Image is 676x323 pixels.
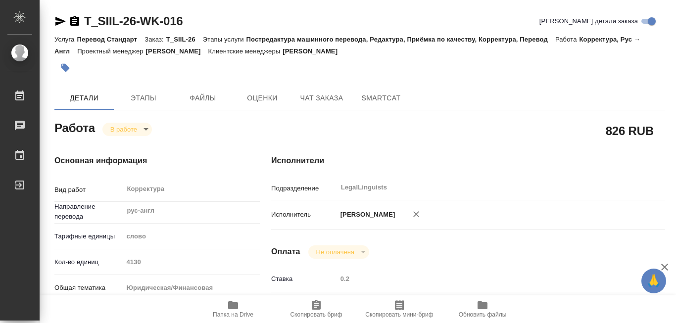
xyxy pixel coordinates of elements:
p: T_SIIL-26 [166,36,203,43]
button: Папка на Drive [192,295,275,323]
div: слово [123,228,260,245]
span: Чат заказа [298,92,345,104]
p: Тарифные единицы [54,231,123,241]
h4: Основная информация [54,155,232,167]
button: Удалить исполнителя [405,203,427,225]
span: Скопировать мини-бриф [365,311,433,318]
button: Скопировать бриф [275,295,358,323]
p: Постредактура машинного перевода, Редактура, Приёмка по качеству, Корректура, Перевод [246,36,555,43]
p: Кол-во единиц [54,257,123,267]
button: Обновить файлы [441,295,524,323]
div: В работе [308,245,369,259]
p: Проектный менеджер [77,47,145,55]
p: Исполнитель [271,210,337,220]
p: Направление перевода [54,202,123,222]
span: Скопировать бриф [290,311,342,318]
span: SmartCat [357,92,405,104]
button: Добавить тэг [54,57,76,79]
p: Подразделение [271,184,337,193]
p: Ставка [271,274,337,284]
span: Обновить файлы [459,311,507,318]
span: Папка на Drive [213,311,253,318]
div: Юридическая/Финансовая [123,279,260,296]
div: В работе [102,123,152,136]
p: Работа [555,36,579,43]
p: Этапы услуги [203,36,246,43]
p: [PERSON_NAME] [283,47,345,55]
p: Вид работ [54,185,123,195]
a: T_SIIL-26-WK-016 [84,14,183,28]
p: [PERSON_NAME] [146,47,208,55]
input: Пустое поле [123,255,260,269]
span: Этапы [120,92,167,104]
button: Скопировать мини-бриф [358,295,441,323]
p: Клиентские менеджеры [208,47,283,55]
button: 🙏 [641,269,666,293]
span: [PERSON_NAME] детали заказа [539,16,638,26]
button: В работе [107,125,140,134]
span: Детали [60,92,108,104]
p: Перевод Стандарт [77,36,145,43]
span: Оценки [239,92,286,104]
input: Пустое поле [337,272,632,286]
button: Не оплачена [313,248,357,256]
button: Скопировать ссылку [69,15,81,27]
p: Заказ: [145,36,166,43]
p: Общая тематика [54,283,123,293]
h2: 826 RUB [606,122,654,139]
p: Услуга [54,36,77,43]
h4: Оплата [271,246,300,258]
span: Файлы [179,92,227,104]
p: [PERSON_NAME] [337,210,395,220]
span: 🙏 [645,271,662,291]
h4: Исполнители [271,155,665,167]
button: Скопировать ссылку для ЯМессенджера [54,15,66,27]
h2: Работа [54,118,95,136]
